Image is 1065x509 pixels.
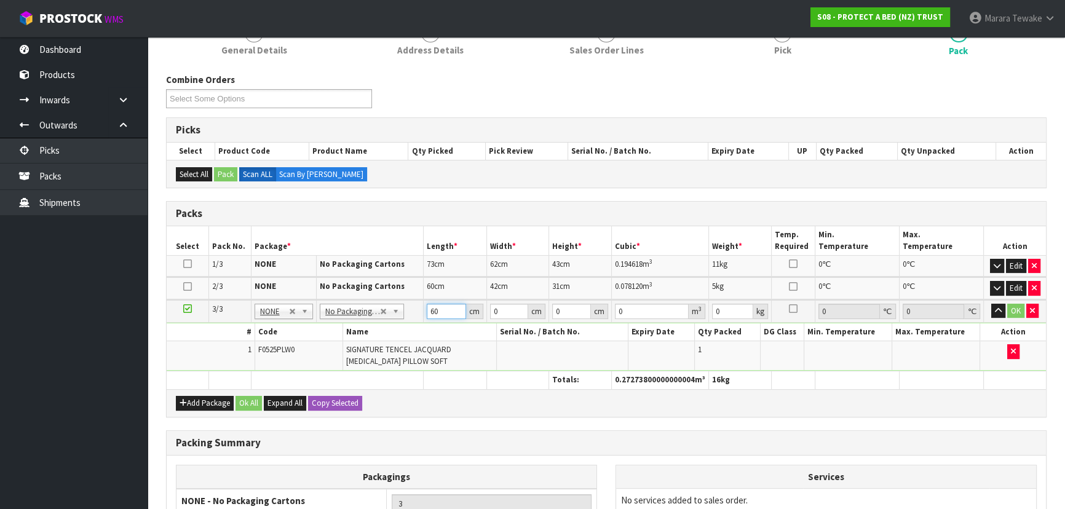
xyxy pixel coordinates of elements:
[815,226,899,255] th: Min. Temperature
[397,44,464,57] span: Address Details
[260,304,290,319] span: NONE
[251,226,424,255] th: Package
[427,281,434,291] span: 60
[320,281,405,291] strong: No Packaging Cartons
[1006,259,1026,274] button: Edit
[181,495,305,507] strong: NONE - No Packaging Cartons
[771,226,815,255] th: Temp. Required
[698,344,702,355] span: 1
[528,304,545,319] div: cm
[760,323,804,341] th: DG Class
[427,259,434,269] span: 73
[649,258,652,266] sup: 3
[166,73,235,86] label: Combine Orders
[258,344,295,355] span: F0525PLW0
[255,281,276,291] strong: NONE
[548,371,611,389] th: Totals:
[105,14,124,25] small: WMS
[615,281,643,291] span: 0.078120
[255,259,276,269] strong: NONE
[209,226,251,255] th: Pack No.
[548,277,611,299] td: cm
[167,226,209,255] th: Select
[615,259,643,269] span: 0.194618
[816,143,897,160] th: Qty Packed
[818,259,822,269] span: 0
[176,465,597,489] th: Packagings
[424,277,486,299] td: cm
[486,255,548,277] td: cm
[176,396,234,411] button: Add Package
[490,259,497,269] span: 62
[712,374,721,385] span: 16
[616,465,1036,489] th: Services
[569,44,644,57] span: Sales Order Lines
[490,281,497,291] span: 42
[548,255,611,277] td: cm
[699,305,702,313] sup: 3
[984,12,1010,24] span: Marara
[708,255,771,277] td: kg
[708,143,788,160] th: Expiry Date
[900,255,984,277] td: ℃
[996,143,1046,160] th: Action
[689,304,705,319] div: m
[708,277,771,299] td: kg
[774,44,791,57] span: Pick
[611,255,708,277] td: m
[408,143,486,160] th: Qty Picked
[496,323,628,341] th: Serial No. / Batch No.
[615,374,695,385] span: 0.27273800000000004
[815,277,899,299] td: ℃
[649,280,652,288] sup: 3
[309,143,408,160] th: Product Name
[708,226,771,255] th: Weight
[880,304,896,319] div: ℃
[239,167,276,182] label: Scan ALL
[18,10,34,26] img: cube-alt.png
[898,143,996,160] th: Qty Unpacked
[892,323,980,341] th: Max. Temperature
[949,44,968,57] span: Pack
[486,277,548,299] td: cm
[176,437,1037,449] h3: Packing Summary
[424,226,486,255] th: Length
[486,143,568,160] th: Pick Review
[236,396,262,411] button: Ok All
[804,323,892,341] th: Min. Temperature
[753,304,768,319] div: kg
[708,371,771,389] th: kg
[466,304,483,319] div: cm
[275,167,367,182] label: Scan By [PERSON_NAME]
[568,143,708,160] th: Serial No. / Batch No.
[548,226,611,255] th: Height
[325,304,380,319] span: No Packaging Cartons
[212,281,223,291] span: 2/3
[167,143,215,160] th: Select
[486,226,548,255] th: Width
[1007,304,1024,318] button: OK
[552,281,560,291] span: 31
[176,208,1037,219] h3: Packs
[176,167,212,182] button: Select All
[552,259,560,269] span: 43
[815,255,899,277] td: ℃
[320,259,405,269] strong: No Packaging Cartons
[167,323,255,341] th: #
[39,10,102,26] span: ProStock
[788,143,816,160] th: UP
[255,323,342,341] th: Code
[611,371,708,389] th: m³
[903,281,906,291] span: 0
[900,226,984,255] th: Max. Temperature
[818,281,822,291] span: 0
[212,304,223,314] span: 3/3
[984,226,1046,255] th: Action
[176,124,1037,136] h3: Picks
[214,167,237,182] button: Pack
[308,396,362,411] button: Copy Selected
[221,44,287,57] span: General Details
[424,255,486,277] td: cm
[215,143,309,160] th: Product Code
[628,323,694,341] th: Expiry Date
